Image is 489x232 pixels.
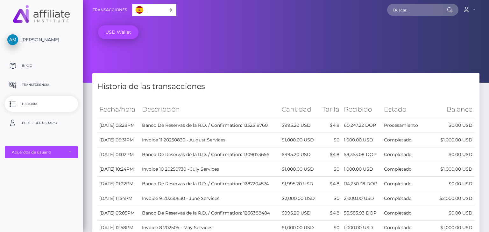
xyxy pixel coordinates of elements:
[140,101,280,118] th: Descripción
[12,150,64,155] div: Acuerdos de usuario
[97,133,140,147] td: [DATE] 06:31PM
[382,101,435,118] th: Estado
[97,147,140,162] td: [DATE] 01:02PM
[5,58,78,74] a: Inicio
[342,147,382,162] td: 58,353.08 DOP
[97,191,140,206] td: [DATE] 11:54PM
[435,101,475,118] th: Balance
[280,101,319,118] th: Cantidad
[5,115,78,131] a: Perfil del usuario
[132,4,176,16] div: Language
[435,118,475,133] td: $0.00 USD
[342,206,382,221] td: 56,583.93 DOP
[435,177,475,191] td: $0.00 USD
[280,162,319,177] td: $1,000.00 USD
[342,133,382,147] td: 1,000.00 USD
[382,206,435,221] td: Completado
[97,81,475,92] h4: Historia de las transacciones
[319,191,342,206] td: $0
[342,177,382,191] td: 114,250.38 DOP
[140,147,280,162] td: Banco De Reservas de la R.D. / Confirmation: 1309073656
[140,191,280,206] td: Invoice 9 20250630 - June Services
[342,101,382,118] th: Recibido
[140,133,280,147] td: Invoice 11 20250830 - August Services
[5,146,78,158] button: Acuerdos de usuario
[280,191,319,206] td: $2,000.00 USD
[382,133,435,147] td: Completado
[435,206,475,221] td: $0.00 USD
[435,191,475,206] td: $2,000.00 USD
[319,177,342,191] td: $4.8
[435,162,475,177] td: $1,000.00 USD
[97,162,140,177] td: [DATE] 10:24PM
[382,177,435,191] td: Completado
[140,162,280,177] td: Invoice 10 20250730 - July Services
[97,118,140,133] td: [DATE] 03:28PM
[319,206,342,221] td: $4.8
[140,206,280,221] td: Banco De Reservas de la R.D. / Confirmation: 1266388484
[319,133,342,147] td: $0
[319,147,342,162] td: $4.8
[140,118,280,133] td: Banco De Reservas de la R.D. / Confirmation: 1332318760
[319,162,342,177] td: $0
[280,133,319,147] td: $1,000.00 USD
[132,4,176,16] aside: Language selected: Español
[280,177,319,191] td: $1,995.20 USD
[7,99,75,109] p: Historia
[387,4,447,16] input: Buscar...
[98,25,138,39] a: USD Wallet
[97,101,140,118] th: Fecha/hora
[382,118,435,133] td: Procesamiento
[382,147,435,162] td: Completado
[5,77,78,93] a: Transferencia
[435,147,475,162] td: $0.00 USD
[342,191,382,206] td: 2,000.00 USD
[435,133,475,147] td: $1,000.00 USD
[5,37,78,43] span: [PERSON_NAME]
[93,3,127,17] a: Transacciones
[319,118,342,133] td: $4.8
[382,162,435,177] td: Completado
[7,61,75,71] p: Inicio
[280,206,319,221] td: $995.20 USD
[7,118,75,128] p: Perfil del usuario
[13,5,70,23] img: MassPay
[7,80,75,90] p: Transferencia
[342,118,382,133] td: 60,247.22 DOP
[382,191,435,206] td: Completado
[97,206,140,221] td: [DATE] 05:05PM
[280,147,319,162] td: $995.20 USD
[97,177,140,191] td: [DATE] 01:22PM
[5,96,78,112] a: Historia
[140,177,280,191] td: Banco De Reservas de la R.D. / Confirmation: 1287204574
[342,162,382,177] td: 1,000.00 USD
[132,4,176,16] a: Español
[319,101,342,118] th: Tarifa
[280,118,319,133] td: $995.20 USD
